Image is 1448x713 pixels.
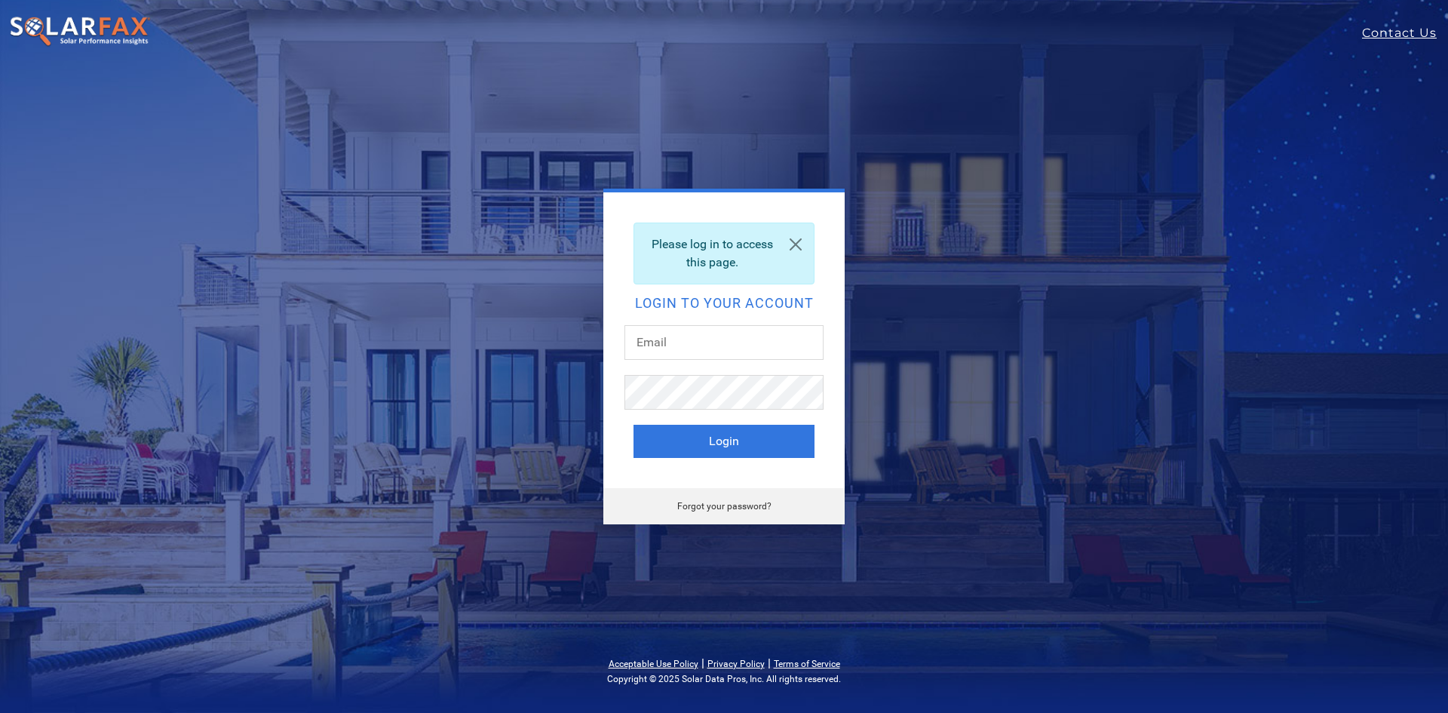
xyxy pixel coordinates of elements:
[677,501,772,512] a: Forgot your password?
[624,325,824,360] input: Email
[1362,24,1448,42] a: Contact Us
[633,297,814,310] h2: Login to your account
[778,223,814,266] a: Close
[768,656,771,670] span: |
[701,656,704,670] span: |
[633,425,814,458] button: Login
[707,659,765,669] a: Privacy Policy
[9,16,151,48] img: SolarFax
[609,659,698,669] a: Acceptable Use Policy
[774,659,840,669] a: Terms of Service
[633,223,814,284] div: Please log in to access this page.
